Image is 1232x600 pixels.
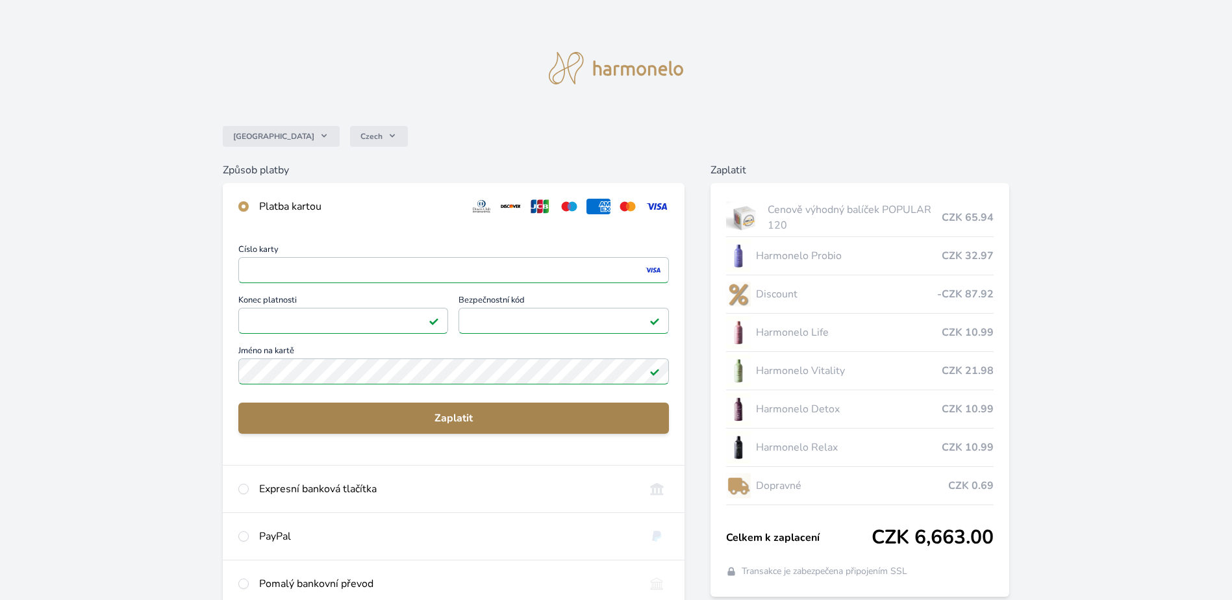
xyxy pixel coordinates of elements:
div: Expresní banková tlačítka [259,481,635,497]
img: CLEAN_VITALITY_se_stinem_x-lo.jpg [726,355,751,387]
span: Zaplatit [249,410,659,426]
img: maestro.svg [557,199,581,214]
span: Harmonelo Relax [756,440,942,455]
span: CZK 0.69 [948,478,994,494]
img: CLEAN_PROBIO_se_stinem_x-lo.jpg [726,240,751,272]
span: Cenově výhodný balíček POPULAR 120 [768,202,942,233]
iframe: Iframe pro datum vypršení platnosti [244,312,442,330]
img: discount-lo.png [726,278,751,310]
span: Harmonelo Life [756,325,942,340]
img: diners.svg [470,199,494,214]
span: CZK 21.98 [942,363,994,379]
img: amex.svg [586,199,610,214]
h6: Zaplatit [710,162,1010,178]
span: Harmonelo Detox [756,401,942,417]
span: Dopravné [756,478,949,494]
img: mc.svg [616,199,640,214]
img: CLEAN_LIFE_se_stinem_x-lo.jpg [726,316,751,349]
span: Harmonelo Vitality [756,363,942,379]
span: Jméno na kartě [238,347,669,358]
img: paypal.svg [645,529,669,544]
span: CZK 6,663.00 [872,526,994,549]
img: Platné pole [649,366,660,377]
button: Czech [350,126,408,147]
iframe: Iframe pro číslo karty [244,261,663,279]
img: jcb.svg [528,199,552,214]
img: Platné pole [429,316,439,326]
span: Discount [756,286,938,302]
span: Bezpečnostní kód [459,296,668,308]
div: PayPal [259,529,635,544]
span: Číslo karty [238,245,669,257]
img: DETOX_se_stinem_x-lo.jpg [726,393,751,425]
span: Czech [360,131,383,142]
input: Jméno na kartěPlatné pole [238,358,669,384]
span: -CZK 87.92 [937,286,994,302]
span: CZK 10.99 [942,325,994,340]
img: logo.svg [549,52,684,84]
img: bankTransfer_IBAN.svg [645,576,669,592]
span: Konec platnosti [238,296,448,308]
img: visa.svg [645,199,669,214]
button: Zaplatit [238,403,669,434]
img: CLEAN_RELAX_se_stinem_x-lo.jpg [726,431,751,464]
button: [GEOGRAPHIC_DATA] [223,126,340,147]
h6: Způsob platby [223,162,685,178]
span: CZK 10.99 [942,401,994,417]
span: Harmonelo Probio [756,248,942,264]
div: Pomalý bankovní převod [259,576,635,592]
img: onlineBanking_CZ.svg [645,481,669,497]
img: Platné pole [649,316,660,326]
span: Transakce je zabezpečena připojením SSL [742,565,907,578]
iframe: Iframe pro bezpečnostní kód [464,312,662,330]
span: CZK 65.94 [942,210,994,225]
img: delivery-lo.png [726,469,751,502]
img: discover.svg [499,199,523,214]
span: Celkem k zaplacení [726,530,872,545]
span: CZK 10.99 [942,440,994,455]
div: Platba kartou [259,199,459,214]
img: popular.jpg [726,201,763,234]
img: visa [644,264,662,276]
span: [GEOGRAPHIC_DATA] [233,131,314,142]
span: CZK 32.97 [942,248,994,264]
